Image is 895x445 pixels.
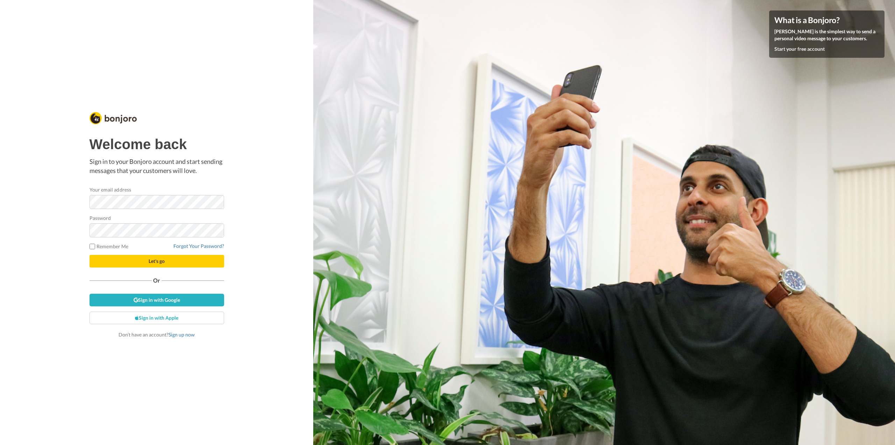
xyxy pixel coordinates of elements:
label: Your email address [89,186,131,193]
h4: What is a Bonjoro? [774,16,879,25]
a: Sign in with Google [89,294,224,306]
a: Forgot Your Password? [173,243,224,249]
input: Remember Me [89,244,95,249]
span: Don’t have an account? [119,332,195,338]
h1: Welcome back [89,137,224,152]
p: [PERSON_NAME] is the simplest way to send a personal video message to your customers. [774,28,879,42]
label: Remember Me [89,243,129,250]
button: Let's go [89,255,224,267]
a: Sign in with Apple [89,312,224,324]
a: Start your free account [774,46,825,52]
span: Or [152,278,162,283]
a: Sign up now [169,332,195,338]
span: Let's go [149,258,165,264]
p: Sign in to your Bonjoro account and start sending messages that your customers will love. [89,157,224,175]
label: Password [89,214,111,222]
